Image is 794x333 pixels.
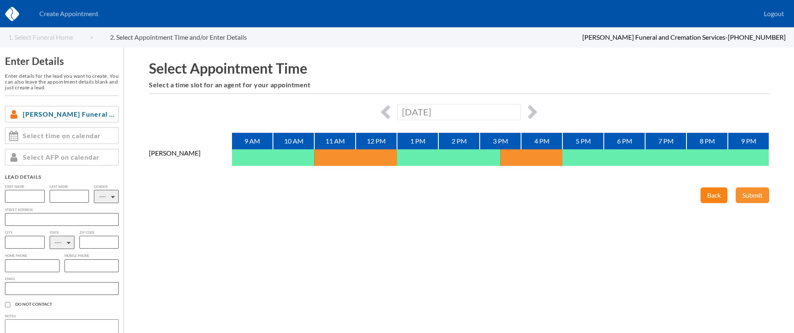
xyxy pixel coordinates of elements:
[5,254,60,258] label: Home Phone
[94,185,119,189] label: Gender
[5,55,119,67] h3: Enter Details
[149,81,769,89] h6: Select a time slot for an agent for your appointment
[149,149,232,167] div: [PERSON_NAME]
[50,185,89,189] label: Last Name
[728,133,769,149] div: 9 PM
[79,231,119,235] label: Zip Code
[314,133,356,149] div: 11 AM
[521,133,562,149] div: 4 PM
[582,33,728,41] span: [PERSON_NAME] Funeral and Cremation Services -
[604,133,645,149] div: 6 PM
[701,187,727,203] button: Back
[5,174,119,180] div: Lead Details
[562,133,604,149] div: 5 PM
[686,133,728,149] div: 8 PM
[5,208,119,212] label: Street Address
[5,73,119,90] h6: Enter details for the lead you want to create. You can also leave the appointment details blank a...
[397,133,438,149] div: 1 PM
[110,34,263,41] a: 2. Select Appointment Time and/or Enter Details
[5,277,119,281] label: Email
[736,187,769,203] button: Submit
[5,185,45,189] label: First Name
[8,34,93,41] a: 1. Select Funeral Home
[645,133,686,149] div: 7 PM
[5,314,119,318] label: Notes
[65,254,119,258] label: Mobile Phone
[438,133,480,149] div: 2 PM
[23,153,100,161] span: Select AFP on calendar
[23,132,101,139] span: Select time on calendar
[356,133,397,149] div: 12 PM
[232,133,273,149] div: 9 AM
[149,60,769,76] h1: Select Appointment Time
[480,133,521,149] div: 3 PM
[15,302,119,307] span: Do Not Contact
[50,231,74,235] label: State
[273,133,314,149] div: 10 AM
[728,33,786,41] span: [PHONE_NUMBER]
[5,231,45,235] label: City
[23,110,115,118] span: [PERSON_NAME] Funeral and Cremation Services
